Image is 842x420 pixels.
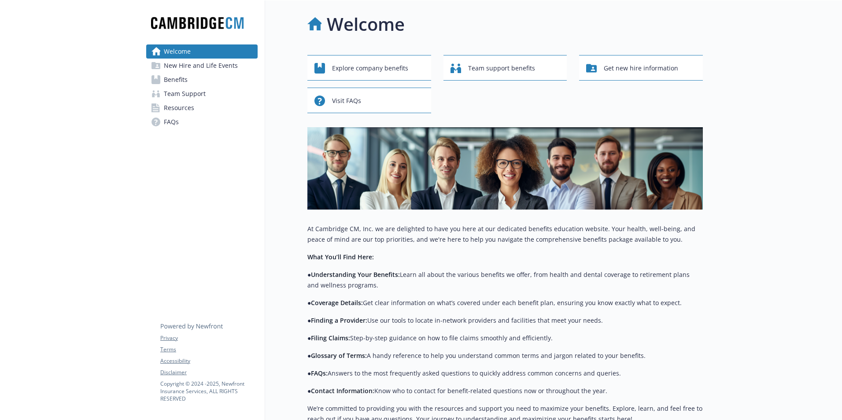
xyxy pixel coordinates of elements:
[307,333,703,343] p: ● Step-by-step guidance on how to file claims smoothly and efficiently.
[307,386,703,396] p: ● Know who to contact for benefit-related questions now or throughout the year.
[332,92,361,109] span: Visit FAQs
[307,88,431,113] button: Visit FAQs
[160,346,257,354] a: Terms
[311,334,350,342] strong: Filing Claims:
[579,55,703,81] button: Get new hire information
[332,60,408,77] span: Explore company benefits
[307,269,703,291] p: ● Learn all about the various benefits we offer, from health and dental coverage to retirement pl...
[307,127,703,210] img: overview page banner
[311,270,400,279] strong: Understanding Your Benefits:
[604,60,678,77] span: Get new hire information
[160,334,257,342] a: Privacy
[307,298,703,308] p: ● Get clear information on what’s covered under each benefit plan, ensuring you know exactly what...
[164,115,179,129] span: FAQs
[164,44,191,59] span: Welcome
[307,55,431,81] button: Explore company benefits
[311,387,374,395] strong: Contact Information:
[311,298,363,307] strong: Coverage Details:
[160,368,257,376] a: Disclaimer
[307,368,703,379] p: ● Answers to the most frequently asked questions to quickly address common concerns and queries.
[160,357,257,365] a: Accessibility
[146,73,258,87] a: Benefits
[443,55,567,81] button: Team support benefits
[146,59,258,73] a: New Hire and Life Events
[307,224,703,245] p: At Cambridge CM, Inc. we are delighted to have you here at our dedicated benefits education websi...
[146,44,258,59] a: Welcome
[311,316,367,324] strong: Finding a Provider:
[307,315,703,326] p: ● Use our tools to locate in-network providers and facilities that meet your needs.
[307,350,703,361] p: ● A handy reference to help you understand common terms and jargon related to your benefits.
[164,101,194,115] span: Resources
[311,369,328,377] strong: FAQs:
[146,87,258,101] a: Team Support
[146,101,258,115] a: Resources
[311,351,367,360] strong: Glossary of Terms:
[146,115,258,129] a: FAQs
[307,253,374,261] strong: What You’ll Find Here:
[160,380,257,402] p: Copyright © 2024 - 2025 , Newfront Insurance Services, ALL RIGHTS RESERVED
[164,59,238,73] span: New Hire and Life Events
[164,73,188,87] span: Benefits
[327,11,405,37] h1: Welcome
[164,87,206,101] span: Team Support
[468,60,535,77] span: Team support benefits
